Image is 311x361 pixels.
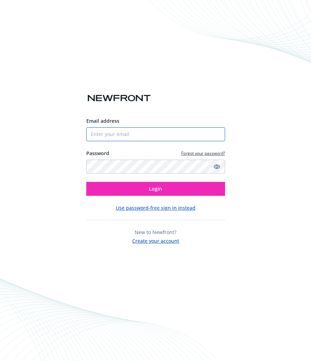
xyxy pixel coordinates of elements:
[135,229,176,235] span: New to Newfront?
[116,204,196,211] button: Use password-free sign in instead
[86,127,225,141] input: Enter your email
[132,236,179,244] button: Create your account
[86,118,119,124] span: Email address
[181,150,225,156] a: Forgot your password?
[86,160,225,174] input: Enter your password
[86,150,109,157] label: Password
[213,162,221,171] a: Show password
[86,92,152,104] img: Newfront logo
[86,182,225,196] button: Login
[149,185,162,192] span: Login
